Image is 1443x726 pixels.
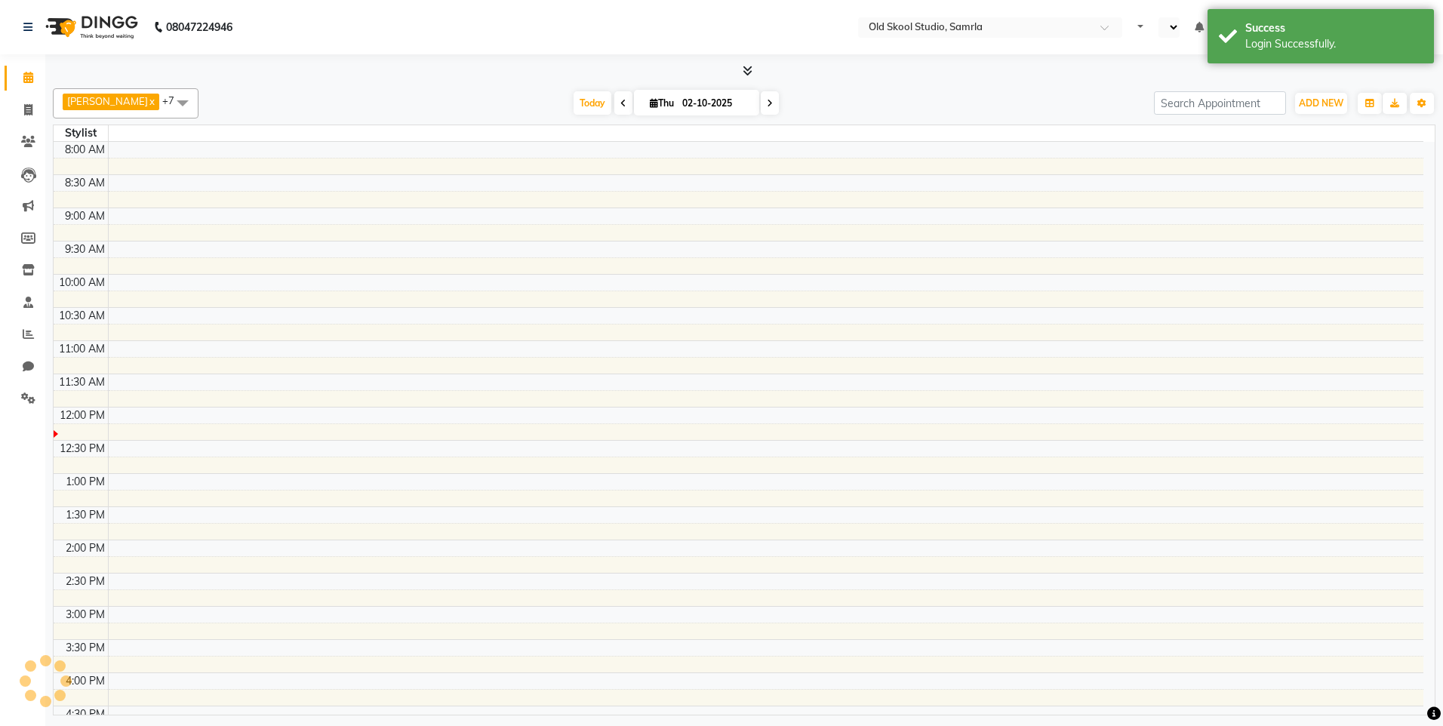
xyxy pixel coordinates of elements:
span: Thu [646,97,678,109]
div: 10:00 AM [56,275,108,291]
a: x [148,95,155,107]
input: 2025-10-02 [678,92,753,115]
div: 1:00 PM [63,474,108,490]
div: 4:00 PM [63,673,108,689]
div: Success [1245,20,1423,36]
div: 2:30 PM [63,574,108,589]
div: 9:00 AM [62,208,108,224]
div: 9:30 AM [62,241,108,257]
div: 12:30 PM [57,441,108,457]
input: Search Appointment [1154,91,1286,115]
div: 1:30 PM [63,507,108,523]
div: 12:00 PM [57,408,108,423]
span: Today [574,91,611,115]
div: 8:00 AM [62,142,108,158]
b: 08047224946 [166,6,232,48]
div: 4:30 PM [63,706,108,722]
div: 8:30 AM [62,175,108,191]
div: 11:00 AM [56,341,108,357]
div: 3:00 PM [63,607,108,623]
img: logo [38,6,142,48]
div: 3:30 PM [63,640,108,656]
span: ADD NEW [1299,97,1343,109]
span: [PERSON_NAME] [67,95,148,107]
div: 2:00 PM [63,540,108,556]
div: 10:30 AM [56,308,108,324]
div: 11:30 AM [56,374,108,390]
button: ADD NEW [1295,93,1347,114]
span: +7 [162,94,186,106]
div: Login Successfully. [1245,36,1423,52]
div: Stylist [54,125,108,141]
